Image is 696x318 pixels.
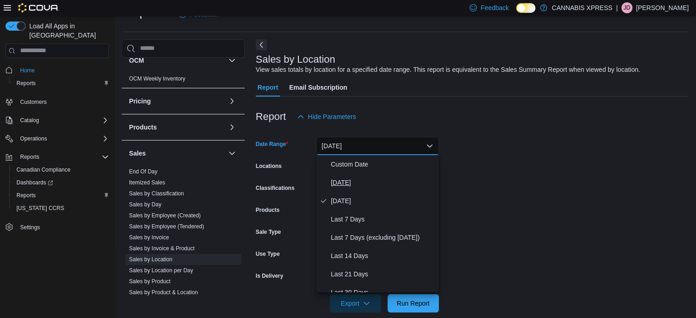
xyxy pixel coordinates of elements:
[256,184,295,192] label: Classifications
[129,149,146,158] h3: Sales
[20,135,47,142] span: Operations
[397,299,430,308] span: Run Report
[480,3,508,12] span: Feedback
[129,123,225,132] button: Products
[26,22,109,40] span: Load All Apps in [GEOGRAPHIC_DATA]
[16,65,109,76] span: Home
[129,190,184,197] a: Sales by Classification
[16,205,64,212] span: [US_STATE] CCRS
[129,123,157,132] h3: Products
[16,96,109,108] span: Customers
[227,55,237,66] button: OCM
[129,212,201,219] a: Sales by Employee (Created)
[293,108,360,126] button: Hide Parameters
[13,203,109,214] span: Washington CCRS
[129,179,165,186] a: Itemized Sales
[129,201,162,208] a: Sales by Day
[20,153,39,161] span: Reports
[129,97,225,106] button: Pricing
[13,78,109,89] span: Reports
[636,2,689,13] p: [PERSON_NAME]
[256,111,286,122] h3: Report
[331,177,435,188] span: [DATE]
[16,151,43,162] button: Reports
[258,78,278,97] span: Report
[20,98,47,106] span: Customers
[13,190,39,201] a: Reports
[13,190,109,201] span: Reports
[16,97,50,108] a: Customers
[621,2,632,13] div: Jordan Desilva
[5,60,109,258] nav: Complex example
[330,294,381,313] button: Export
[122,73,245,88] div: OCM
[16,151,109,162] span: Reports
[16,65,38,76] a: Home
[256,65,640,75] div: View sales totals by location for a specified date range. This report is equivalent to the Sales ...
[256,39,267,50] button: Next
[616,2,618,13] p: |
[9,163,113,176] button: Canadian Compliance
[9,176,113,189] a: Dashboards
[2,64,113,77] button: Home
[18,3,59,12] img: Cova
[256,140,288,148] label: Date Range
[9,189,113,202] button: Reports
[16,115,109,126] span: Catalog
[335,294,376,313] span: Export
[20,67,35,74] span: Home
[2,114,113,127] button: Catalog
[129,256,173,263] a: Sales by Location
[129,267,193,274] a: Sales by Location per Day
[129,278,171,285] span: Sales by Product
[227,122,237,133] button: Products
[388,294,439,313] button: Run Report
[9,202,113,215] button: [US_STATE] CCRS
[16,115,43,126] button: Catalog
[227,148,237,159] button: Sales
[129,234,169,241] span: Sales by Invoice
[16,179,53,186] span: Dashboards
[16,222,43,233] a: Settings
[129,56,225,65] button: OCM
[256,228,281,236] label: Sale Type
[2,132,113,145] button: Operations
[129,168,157,175] span: End Of Day
[9,77,113,90] button: Reports
[316,137,439,155] button: [DATE]
[331,159,435,170] span: Custom Date
[516,3,535,13] input: Dark Mode
[331,287,435,298] span: Last 30 Days
[13,177,57,188] a: Dashboards
[129,223,204,230] a: Sales by Employee (Tendered)
[256,162,282,170] label: Locations
[2,151,113,163] button: Reports
[13,164,109,175] span: Canadian Compliance
[308,112,356,121] span: Hide Parameters
[16,80,36,87] span: Reports
[16,166,70,173] span: Canadian Compliance
[552,2,612,13] p: CANNABIS XPRESS
[13,164,74,175] a: Canadian Compliance
[624,2,631,13] span: JD
[129,149,225,158] button: Sales
[13,177,109,188] span: Dashboards
[129,289,198,296] a: Sales by Product & Location
[331,269,435,280] span: Last 21 Days
[2,95,113,108] button: Customers
[256,54,335,65] h3: Sales by Location
[129,56,144,65] h3: OCM
[289,78,347,97] span: Email Subscription
[16,221,109,232] span: Settings
[129,245,194,252] a: Sales by Invoice & Product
